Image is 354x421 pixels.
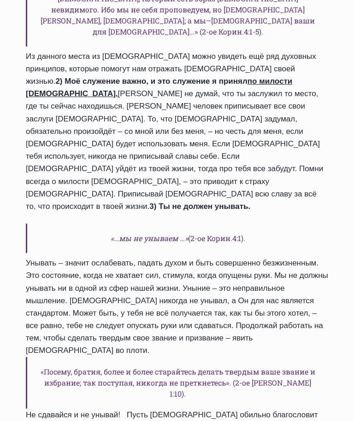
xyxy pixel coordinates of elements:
em: «…мы не унываем …» [111,234,188,243]
strong: 3) Ты не должен унывать. [149,202,250,211]
strong: 2) Моё служение важно, и это служение я принял [26,77,292,98]
h6: (2-ое Корин.4:1). [26,224,328,254]
h6: «Посему, братия, более и более старайтесь делать твердым ваше звание и избрание; так поступая, ни... [26,358,328,409]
